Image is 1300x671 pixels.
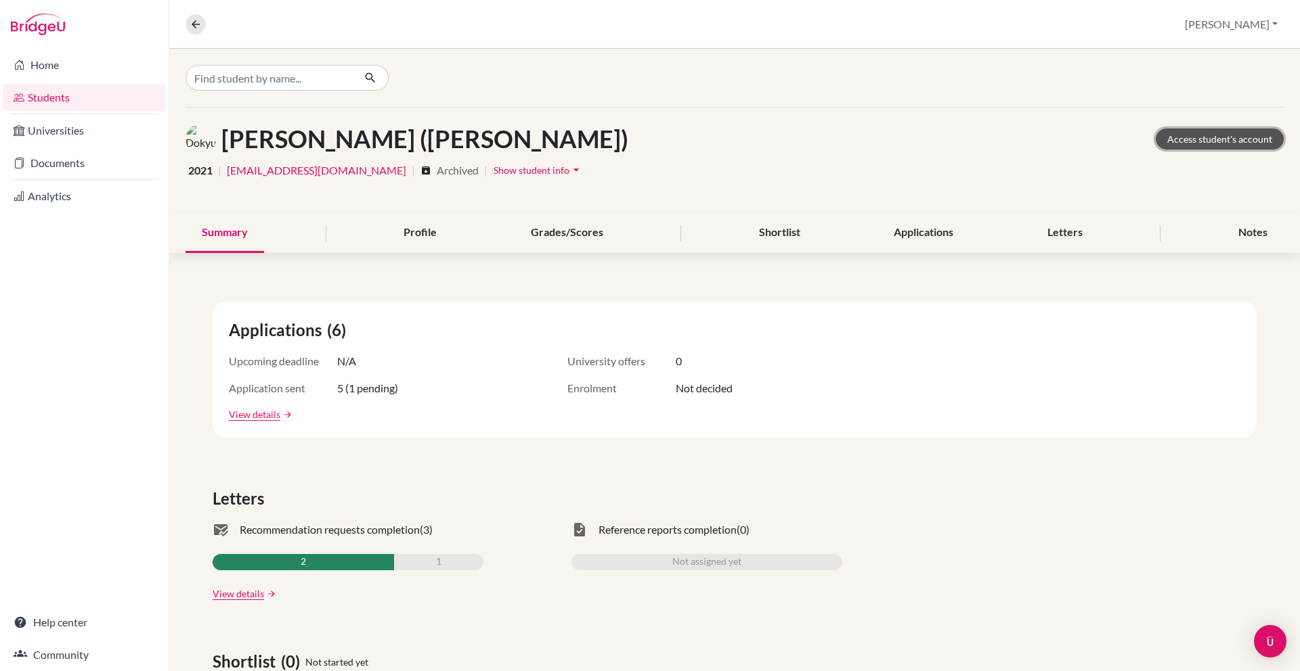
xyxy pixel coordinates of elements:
button: Show student infoarrow_drop_down [493,160,584,181]
div: Applications [877,213,970,253]
a: Documents [3,149,166,177]
span: Reference reports completion [599,522,737,538]
input: Find student by name... [186,65,353,91]
span: Upcoming deadline [229,353,337,369]
span: Not assigned yet [672,554,741,570]
span: University offers [567,353,676,369]
span: (6) [327,318,351,342]
span: (0) [737,522,750,538]
span: Show student info [494,164,569,176]
div: Notes [1222,213,1284,253]
a: View details [213,586,264,601]
div: Open Intercom Messenger [1254,625,1286,657]
h1: [PERSON_NAME] ([PERSON_NAME]) [221,124,628,154]
span: task [571,522,588,538]
a: arrow_forward [264,589,276,599]
div: Shortlist [743,213,817,253]
a: Help center [3,609,166,636]
span: Archived [437,162,479,179]
span: Applications [229,318,327,342]
a: Access student's account [1156,129,1284,149]
span: 2 [301,554,306,570]
div: Grades/Scores [515,213,620,253]
span: 0 [676,353,682,369]
i: archive [420,165,431,176]
span: (3) [420,522,433,538]
a: arrow_forward [280,410,292,419]
span: Application sent [229,380,337,396]
div: Profile [387,213,453,253]
a: Community [3,641,166,668]
span: Not started yet [305,655,368,669]
a: Students [3,84,166,111]
span: | [484,162,487,179]
span: 1 [436,554,441,570]
span: Not decided [676,380,733,396]
span: N/A [337,353,356,369]
span: 2021 [188,162,213,179]
span: mark_email_read [213,522,229,538]
a: Universities [3,117,166,144]
img: Dokyung (Ellie) Kim's avatar [186,124,216,154]
span: | [412,162,415,179]
i: arrow_drop_down [569,163,583,177]
a: Home [3,51,166,78]
span: Letters [213,486,269,511]
span: 5 (1 pending) [337,380,398,396]
a: Analytics [3,183,166,210]
div: Letters [1031,213,1099,253]
img: Bridge-U [11,14,65,35]
span: Enrolment [567,380,676,396]
span: | [218,162,221,179]
div: Summary [186,213,264,253]
a: View details [229,407,280,421]
a: [EMAIL_ADDRESS][DOMAIN_NAME] [227,162,406,179]
span: Recommendation requests completion [240,522,420,538]
button: [PERSON_NAME] [1179,11,1284,37]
